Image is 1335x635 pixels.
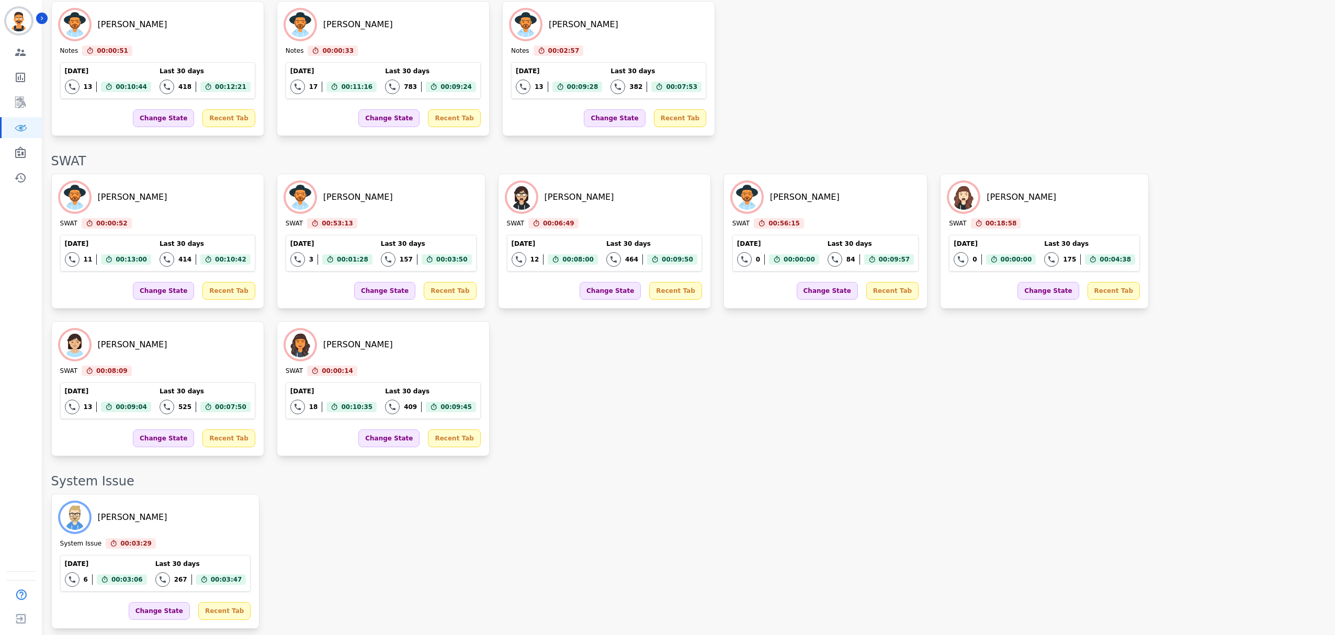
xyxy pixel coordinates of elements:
[60,219,77,229] div: SWAT
[309,83,318,91] div: 17
[160,240,251,248] div: Last 30 days
[65,240,151,248] div: [DATE]
[97,46,128,56] span: 00:00:51
[290,240,372,248] div: [DATE]
[385,387,476,395] div: Last 30 days
[770,191,840,203] div: [PERSON_NAME]
[202,109,255,127] div: Recent Tab
[784,254,815,265] span: 00:00:00
[972,255,977,264] div: 0
[341,82,372,92] span: 00:11:16
[155,560,246,568] div: Last 30 days
[381,240,472,248] div: Last 30 days
[584,109,645,127] div: Change State
[543,218,574,229] span: 00:06:49
[337,254,368,265] span: 00:01:28
[198,602,251,620] div: Recent Tab
[954,240,1036,248] div: [DATE]
[949,219,966,229] div: SWAT
[60,503,89,532] img: Avatar
[428,429,480,447] div: Recent Tab
[610,67,702,75] div: Last 30 days
[309,255,313,264] div: 3
[440,82,472,92] span: 00:09:24
[133,429,194,447] div: Change State
[879,254,910,265] span: 00:09:57
[662,254,693,265] span: 00:09:50
[60,330,89,359] img: Avatar
[202,429,255,447] div: Recent Tab
[215,82,246,92] span: 00:12:21
[215,402,246,412] span: 00:07:50
[60,367,77,376] div: SWAT
[516,67,602,75] div: [DATE]
[549,18,618,31] div: [PERSON_NAME]
[358,429,420,447] div: Change State
[987,191,1056,203] div: [PERSON_NAME]
[51,153,1325,169] div: SWAT
[98,511,167,524] div: [PERSON_NAME]
[507,219,524,229] div: SWAT
[424,282,476,300] div: Recent Tab
[286,367,303,376] div: SWAT
[60,47,78,56] div: Notes
[98,18,167,31] div: [PERSON_NAME]
[286,47,304,56] div: Notes
[6,8,31,33] img: Bordered avatar
[84,575,88,584] div: 6
[828,240,914,248] div: Last 30 days
[1100,254,1131,265] span: 00:04:38
[1088,282,1140,300] div: Recent Tab
[846,255,855,264] div: 84
[60,183,89,212] img: Avatar
[323,338,393,351] div: [PERSON_NAME]
[133,109,194,127] div: Change State
[211,574,242,585] span: 00:03:47
[116,254,147,265] span: 00:13:00
[98,338,167,351] div: [PERSON_NAME]
[507,183,536,212] img: Avatar
[530,255,539,264] div: 12
[290,67,377,75] div: [DATE]
[341,402,372,412] span: 00:10:35
[358,109,420,127] div: Change State
[160,67,251,75] div: Last 30 days
[400,255,413,264] div: 157
[322,366,353,376] span: 00:00:14
[511,47,529,56] div: Notes
[202,282,255,300] div: Recent Tab
[60,10,89,39] img: Avatar
[290,387,377,395] div: [DATE]
[404,403,417,411] div: 409
[768,218,800,229] span: 00:56:15
[866,282,919,300] div: Recent Tab
[286,10,315,39] img: Avatar
[629,83,642,91] div: 382
[1001,254,1032,265] span: 00:00:00
[654,109,706,127] div: Recent Tab
[84,83,93,91] div: 13
[562,254,594,265] span: 00:08:00
[732,183,762,212] img: Avatar
[548,46,580,56] span: 00:02:57
[649,282,702,300] div: Recent Tab
[606,240,697,248] div: Last 30 days
[178,255,191,264] div: 414
[385,67,476,75] div: Last 30 days
[133,282,194,300] div: Change State
[567,82,598,92] span: 00:09:28
[65,560,147,568] div: [DATE]
[986,218,1017,229] span: 00:18:58
[436,254,468,265] span: 00:03:50
[286,183,315,212] img: Avatar
[65,67,151,75] div: [DATE]
[732,219,750,229] div: SWAT
[286,219,303,229] div: SWAT
[215,254,246,265] span: 00:10:42
[65,387,151,395] div: [DATE]
[174,575,187,584] div: 267
[98,191,167,203] div: [PERSON_NAME]
[404,83,417,91] div: 783
[309,403,318,411] div: 18
[160,387,251,395] div: Last 30 days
